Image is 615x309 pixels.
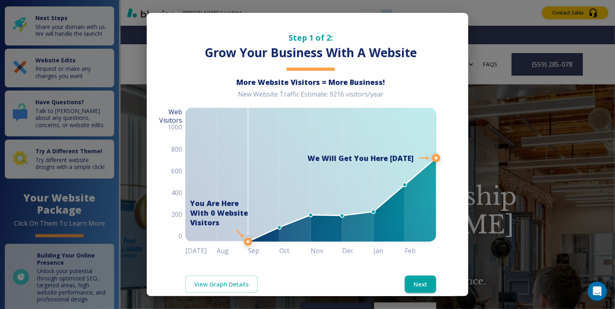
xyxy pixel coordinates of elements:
[405,245,436,256] h6: Feb
[185,45,436,61] h3: Grow Your Business With A Website
[373,245,405,256] h6: Jan
[185,77,436,87] h6: More Website Visitors = More Business!
[342,245,373,256] h6: Dec
[185,245,217,256] h6: [DATE]
[185,276,258,293] a: View Graph Details
[185,90,436,105] div: New Website Traffic Estimate: 9216 visitors/year
[217,245,248,256] h6: Aug
[185,32,436,43] h5: Step 1 of 2:
[588,282,607,301] iframe: Intercom live chat
[279,245,311,256] h6: Oct
[405,276,436,293] button: Next
[311,245,342,256] h6: Nov
[248,245,279,256] h6: Sep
